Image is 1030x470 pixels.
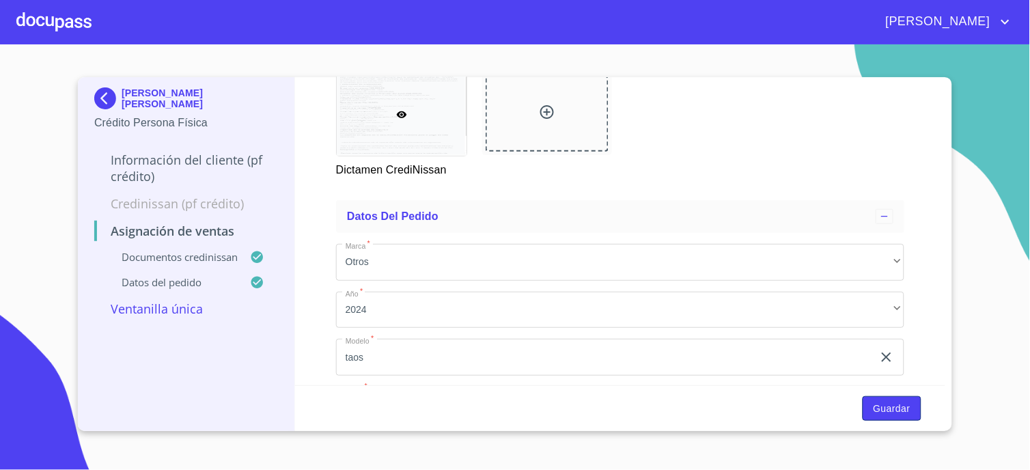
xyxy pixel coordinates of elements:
p: Crédito Persona Física [94,115,278,131]
button: Guardar [863,396,921,421]
div: Otros [336,244,904,281]
p: Documentos CrediNissan [94,250,250,264]
p: Asignación de Ventas [94,223,278,239]
img: Docupass spot blue [94,87,122,109]
span: Guardar [874,400,910,417]
p: Ventanilla única [94,301,278,317]
p: Información del cliente (PF crédito) [94,152,278,184]
div: 2024 [336,292,904,329]
div: [PERSON_NAME] [PERSON_NAME] [94,87,278,115]
span: [PERSON_NAME] [876,11,997,33]
button: account of current user [876,11,1014,33]
div: Datos del pedido [336,200,904,233]
p: [PERSON_NAME] [PERSON_NAME] [122,87,278,109]
button: clear input [878,349,895,365]
p: Credinissan (PF crédito) [94,195,278,212]
p: Datos del pedido [94,275,250,289]
p: Dictamen CrediNissan [336,156,466,178]
span: Datos del pedido [347,210,439,222]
